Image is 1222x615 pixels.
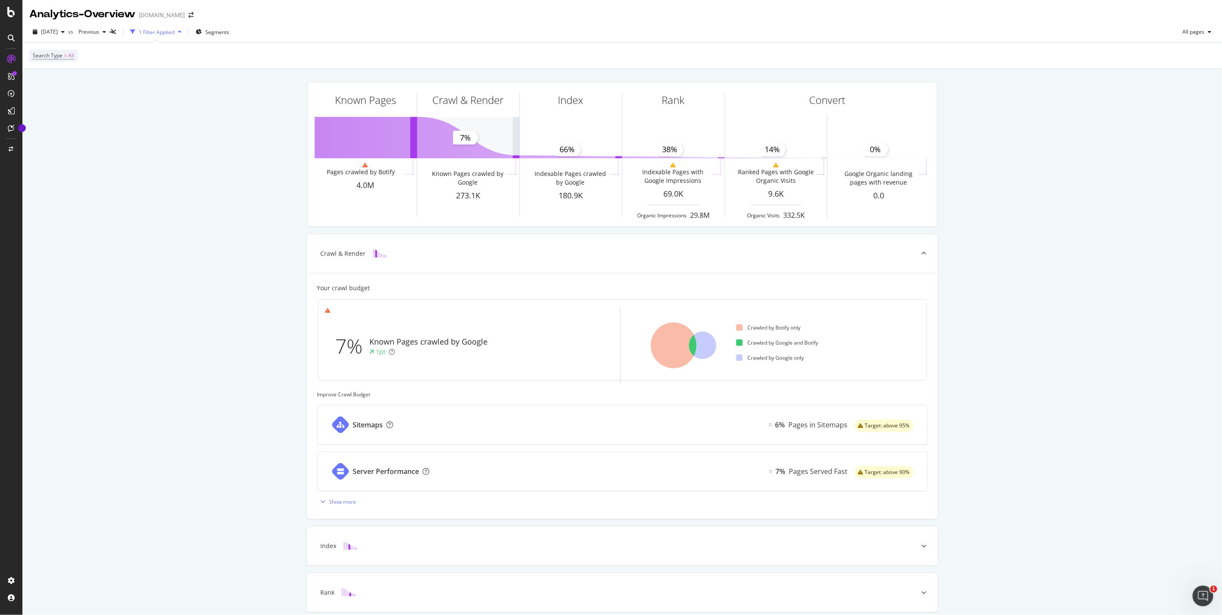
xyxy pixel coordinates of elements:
[317,284,370,292] div: Your crawl budget
[317,452,928,491] a: Server PerformanceEqual7%Pages Served Fastwarning label
[417,190,519,201] div: 273.1K
[775,420,785,430] div: 6%
[29,7,135,22] div: Analytics - Overview
[29,25,68,39] button: [DATE]
[317,495,356,508] button: Show more
[769,470,772,473] img: Equal
[622,188,725,200] div: 69.0K
[335,93,396,107] div: Known Pages
[690,210,709,220] div: 29.8M
[855,466,913,478] div: warning label
[865,423,910,428] span: Target: above 95%
[429,169,506,187] div: Known Pages crawled by Google
[75,25,109,39] button: Previous
[64,52,67,59] span: =
[336,332,370,361] div: 7%
[769,424,772,426] img: Equal
[33,52,63,59] span: Search Type
[188,12,194,18] div: arrow-right-arrow-left
[321,588,335,597] div: Rank
[736,339,819,346] div: Crawled by Google and Botify
[1179,28,1205,35] span: All pages
[373,249,387,257] img: block-icon
[662,93,685,107] div: Rank
[736,324,801,331] div: Crawled by Botify only
[139,11,185,19] div: [DOMAIN_NAME]
[205,28,229,36] span: Segments
[376,348,386,356] div: 1pt
[1193,586,1213,606] iframe: Intercom live chat
[634,168,712,185] div: Indexable Pages with Google Impressions
[317,405,928,445] a: SitemapsEqual6%Pages in Sitemapswarning label
[41,28,58,35] span: 2025 Jul. 29th
[558,93,584,107] div: Index
[327,168,395,176] div: Pages crawled by Botify
[344,542,357,550] img: block-icon
[789,420,848,430] div: Pages in Sitemaps
[789,467,848,477] div: Pages Served Fast
[75,28,99,35] span: Previous
[68,50,74,62] span: All
[520,190,622,201] div: 180.9K
[127,25,185,39] button: 1 Filter Applied
[18,124,26,132] div: Tooltip anchor
[342,588,356,596] img: block-icon
[1210,586,1217,593] span: 1
[329,498,356,505] div: Show more
[532,169,609,187] div: Indexable Pages crawled by Google
[139,28,175,36] div: 1 Filter Applied
[317,391,928,398] div: Improve Crawl Budget
[736,354,804,361] div: Crawled by Google only
[321,542,337,550] div: Index
[315,180,417,191] div: 4.0M
[855,420,913,432] div: warning label
[776,467,786,477] div: 7%
[637,212,687,219] div: Organic Impressions
[192,25,233,39] button: Segments
[353,420,383,430] div: Sitemaps
[370,336,488,348] div: Known Pages crawled by Google
[865,470,910,475] span: Target: above 90%
[321,249,366,258] div: Crawl & Render
[353,467,419,477] div: Server Performance
[68,28,75,35] span: vs
[433,93,504,107] div: Crawl & Render
[1179,25,1215,39] button: All pages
